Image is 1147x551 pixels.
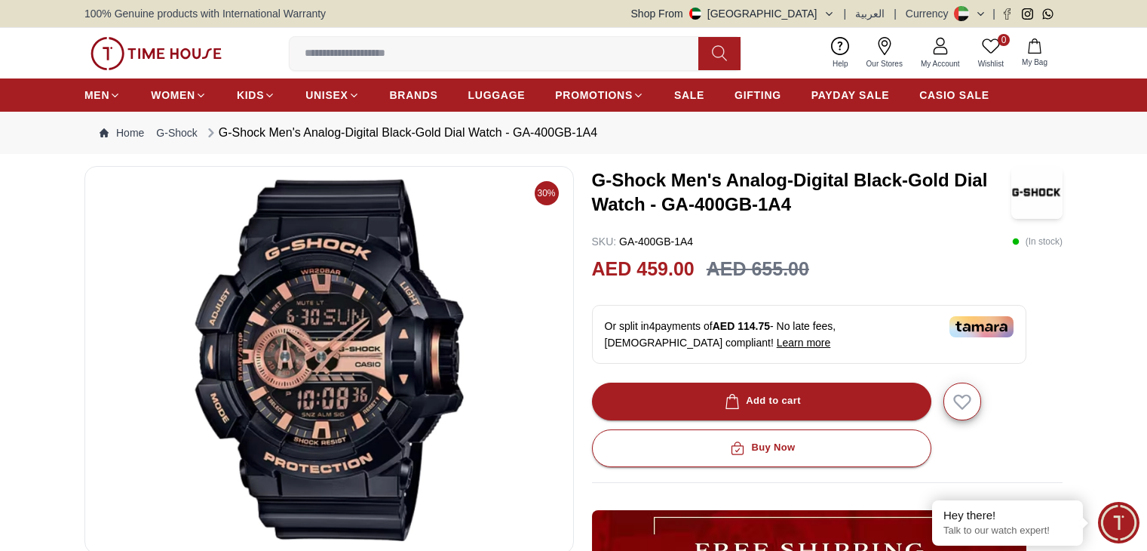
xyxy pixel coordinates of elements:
span: | [894,6,897,21]
span: 100% Genuine products with International Warranty [84,6,326,21]
span: GIFTING [735,88,781,103]
button: Add to cart [592,383,931,420]
button: Buy Now [592,429,931,467]
img: G-Shock Men's Analog-Digital Black-Gold Dial Watch - GA-400GB-1A4 [97,179,561,541]
span: | [992,6,995,21]
div: Add to cart [722,392,801,410]
a: Instagram [1022,8,1033,20]
a: WOMEN [151,82,207,109]
span: Help [827,58,854,69]
a: PAYDAY SALE [811,82,889,109]
a: UNISEX [305,82,359,109]
button: Shop From[GEOGRAPHIC_DATA] [631,6,835,21]
h3: G-Shock Men's Analog-Digital Black-Gold Dial Watch - GA-400GB-1A4 [592,168,1011,217]
div: G-Shock Men's Analog-Digital Black-Gold Dial Watch - GA-400GB-1A4 [204,124,597,142]
div: Chat Widget [1098,502,1139,543]
p: ( In stock ) [1012,234,1063,249]
span: UNISEX [305,88,348,103]
span: My Account [915,58,966,69]
div: Or split in 4 payments of - No late fees, [DEMOGRAPHIC_DATA] compliant! [592,305,1026,364]
span: CASIO SALE [919,88,989,103]
a: 0Wishlist [969,34,1013,72]
span: BRANDS [390,88,438,103]
a: Home [100,125,144,140]
img: United Arab Emirates [689,8,701,20]
a: SALE [674,82,704,109]
span: My Bag [1016,57,1053,68]
span: MEN [84,88,109,103]
h3: AED 655.00 [707,255,809,284]
span: AED 114.75 [713,320,770,332]
img: G-Shock Men's Analog-Digital Black-Gold Dial Watch - GA-400GB-1A4 [1011,166,1063,219]
span: PAYDAY SALE [811,88,889,103]
img: Tamara [949,316,1014,337]
p: GA-400GB-1A4 [592,234,694,249]
p: Talk to our watch expert! [943,525,1072,537]
span: | [844,6,847,21]
span: 0 [998,34,1010,46]
div: Currency [906,6,955,21]
span: PROMOTIONS [555,88,633,103]
a: LUGGAGE [468,82,526,109]
a: Whatsapp [1042,8,1053,20]
a: Facebook [1001,8,1013,20]
a: CASIO SALE [919,82,989,109]
span: SALE [674,88,704,103]
a: GIFTING [735,82,781,109]
div: Buy Now [727,439,795,457]
nav: Breadcrumb [84,112,1063,154]
span: 30% [535,181,559,205]
img: ... [90,37,222,70]
a: KIDS [237,82,275,109]
span: SKU : [592,235,617,248]
a: PROMOTIONS [555,82,644,109]
a: G-Shock [156,125,197,140]
span: Our Stores [860,58,909,69]
span: WOMEN [151,88,195,103]
button: العربية [855,6,885,21]
div: Hey there! [943,508,1072,523]
span: Learn more [777,337,831,349]
button: My Bag [1013,35,1057,71]
h2: AED 459.00 [592,255,695,284]
span: KIDS [237,88,264,103]
a: Our Stores [857,34,912,72]
a: MEN [84,82,121,109]
span: LUGGAGE [468,88,526,103]
span: Wishlist [972,58,1010,69]
a: Help [823,34,857,72]
a: BRANDS [390,82,438,109]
